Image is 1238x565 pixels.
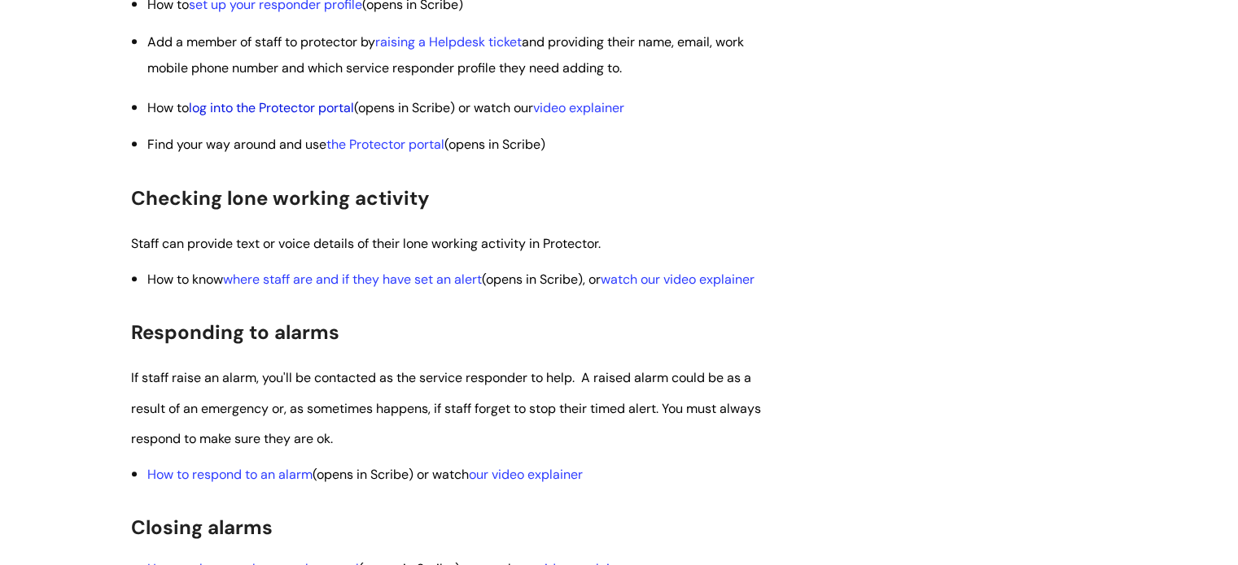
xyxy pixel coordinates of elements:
[189,99,354,116] a: log into the Protector portal
[533,99,624,116] a: video explainer
[131,319,339,345] span: Responding to alarms
[326,136,444,153] a: the Protector portal
[147,99,624,116] span: How to (opens in Scribe) or watch our
[131,369,761,447] span: If staff raise an alarm, you'll be contacted as the service responder to help. A raised alarm cou...
[147,466,313,483] a: How to respond to an alarm
[469,466,583,483] a: our video explainer
[147,33,744,76] span: Add a member of staff to protector by and providing their name, email, work mobile phone number a...
[131,185,430,211] span: Checking lone working activity
[131,515,273,540] span: Closing alarms
[147,271,758,288] span: How to know (opens in Scribe), or
[375,33,522,50] a: raising a Helpdesk ticket
[147,136,545,153] span: Find your way around and use (opens in Scribe)
[223,271,482,288] a: where staff are and if they have set an alert
[147,466,586,483] span: (opens in Scribe) or watch
[601,271,755,288] a: watch our video explainer
[131,235,601,252] span: Staff can provide text or voice details of their lone working activity in Protector.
